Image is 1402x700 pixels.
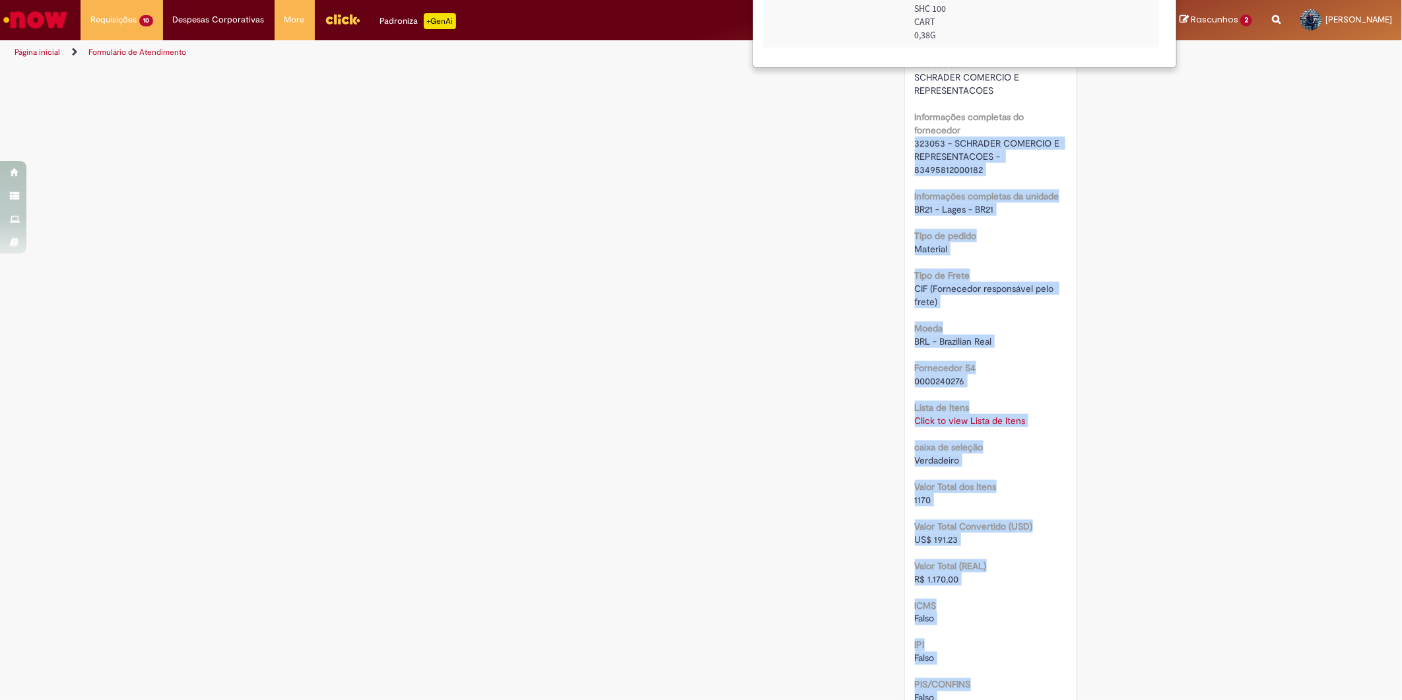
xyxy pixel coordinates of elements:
[915,494,931,506] span: 1170
[915,454,960,466] span: Verdadeiro
[915,573,959,585] span: R$ 1.170,00
[915,560,987,572] b: Valor Total (REAL)
[1240,15,1252,26] span: 2
[915,600,937,612] b: ICMS
[915,679,971,691] b: PIS/CONFINS
[325,9,360,29] img: click_logo_yellow_360x200.png
[915,203,994,215] span: BR21 - Lages - BR21
[88,47,186,57] a: Formulário de Atendimento
[915,269,970,281] b: Tipo de Frete
[915,534,958,545] span: US$ 191.23
[90,13,137,26] span: Requisições
[915,481,997,493] b: Valor Total dos Itens
[915,137,1063,176] span: 323053 - SCHRADER COMERCIO E REPRESENTACOES - 83495812000182
[915,111,1024,136] b: Informações completas do fornecedor
[915,243,948,255] span: Material
[915,652,935,664] span: Falso
[915,441,984,453] b: caixa de seleção
[1325,14,1392,25] span: [PERSON_NAME]
[915,415,1026,427] a: Click to view Lista de Itens
[915,190,1059,202] b: Informações completas da unidade
[915,520,1033,532] b: Valor Total Convertido (USD)
[10,40,925,65] ul: Trilhas de página
[915,283,1057,308] span: CIF (Fornecedor responsável pelo frete)
[915,613,935,625] span: Falso
[1180,14,1252,26] a: Rascunhos
[915,335,992,347] span: BRL - Brazilian Real
[139,15,153,26] span: 10
[15,47,60,57] a: Página inicial
[284,13,305,26] span: More
[1191,13,1238,26] span: Rascunhos
[915,322,943,334] b: Moeda
[915,230,977,242] b: Tipo de pedido
[915,375,965,387] span: 0000240276
[424,13,456,29] p: +GenAi
[915,639,925,651] b: IPI
[915,58,963,70] b: Fornecedor
[1,7,69,33] img: ServiceNow
[380,13,456,29] div: Padroniza
[915,402,970,413] b: Lista de Itens
[173,13,265,26] span: Despesas Corporativas
[915,71,1022,96] span: SCHRADER COMERCIO E REPRESENTACOES
[915,362,976,374] b: Fornecedor S4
